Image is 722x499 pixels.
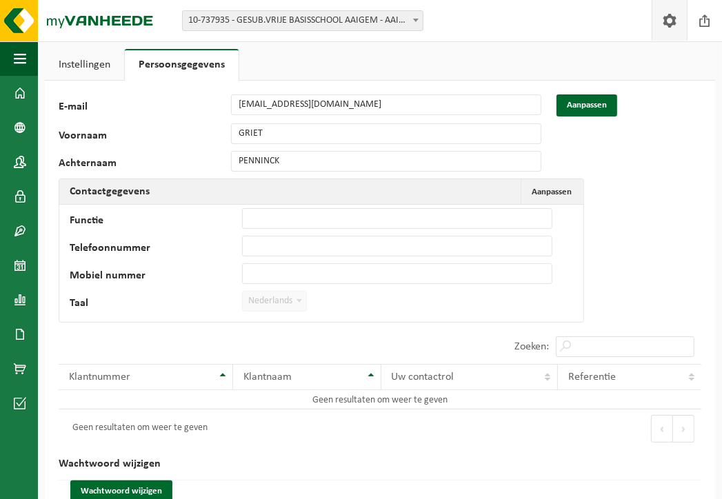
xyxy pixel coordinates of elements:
[231,94,541,115] input: E-mail
[125,49,239,81] a: Persoonsgegevens
[69,371,130,383] span: Klantnummer
[45,49,124,81] a: Instellingen
[70,298,242,312] label: Taal
[66,416,208,441] div: Geen resultaten om weer te geven
[70,243,242,256] label: Telefoonnummer
[243,371,292,383] span: Klantnaam
[59,130,231,144] label: Voornaam
[70,270,242,284] label: Mobiel nummer
[673,415,694,442] button: Next
[70,215,242,229] label: Functie
[59,390,701,409] td: Geen resultaten om weer te geven
[59,179,160,204] h2: Contactgegevens
[651,415,673,442] button: Previous
[521,179,582,204] button: Aanpassen
[59,448,701,480] h2: Wachtwoord wijzigen
[392,371,454,383] span: Uw contactrol
[182,10,423,31] span: 10-737935 - GESUB.VRIJE BASISSCHOOL AAIGEM - AAIGEM
[242,291,307,312] span: Nederlands
[183,11,423,30] span: 10-737935 - GESUB.VRIJE BASISSCHOOL AAIGEM - AAIGEM
[514,342,549,353] label: Zoeken:
[556,94,617,116] button: Aanpassen
[59,101,231,116] label: E-mail
[568,371,616,383] span: Referentie
[532,187,572,196] span: Aanpassen
[59,158,231,172] label: Achternaam
[243,292,306,311] span: Nederlands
